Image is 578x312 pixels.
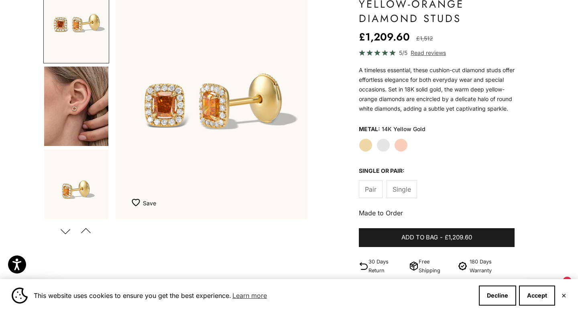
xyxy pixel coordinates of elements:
[368,257,406,274] p: 30 Days Return
[561,293,566,298] button: Close
[34,290,472,302] span: This website uses cookies to ensure you get the best experience.
[359,67,515,112] span: A timeless essential, these cushion-cut diamond studs offer effortless elegance for both everyday...
[132,199,143,207] img: wishlist
[43,66,109,147] button: Go to item 4
[359,48,515,57] a: 5/5 Read reviews
[393,184,411,194] span: Single
[359,123,380,135] legend: Metal:
[419,257,452,274] p: Free Shipping
[401,233,438,243] span: Add to bag
[359,208,515,218] p: Made to Order
[359,29,410,45] sale-price: £1,209.60
[44,67,108,146] img: #YellowGold #WhiteGold #RoseGold
[359,228,515,247] button: Add to bag-£1,209.60
[416,34,433,43] compare-at-price: £1,512
[132,195,156,211] button: Add to Wishlist
[411,48,446,57] span: Read reviews
[231,290,268,302] a: Learn more
[445,233,472,243] span: £1,209.60
[519,286,555,306] button: Accept
[44,150,108,229] img: #YellowGold
[12,288,28,304] img: Cookie banner
[479,286,516,306] button: Decline
[470,257,515,274] p: 180 Days Warranty
[399,48,407,57] span: 5/5
[359,165,405,177] legend: Single or Pair:
[359,275,515,304] summary: PRODUCT DETAILS
[382,123,425,135] variant-option-value: 14K Yellow Gold
[365,184,377,194] span: Pair
[43,149,109,230] button: Go to item 5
